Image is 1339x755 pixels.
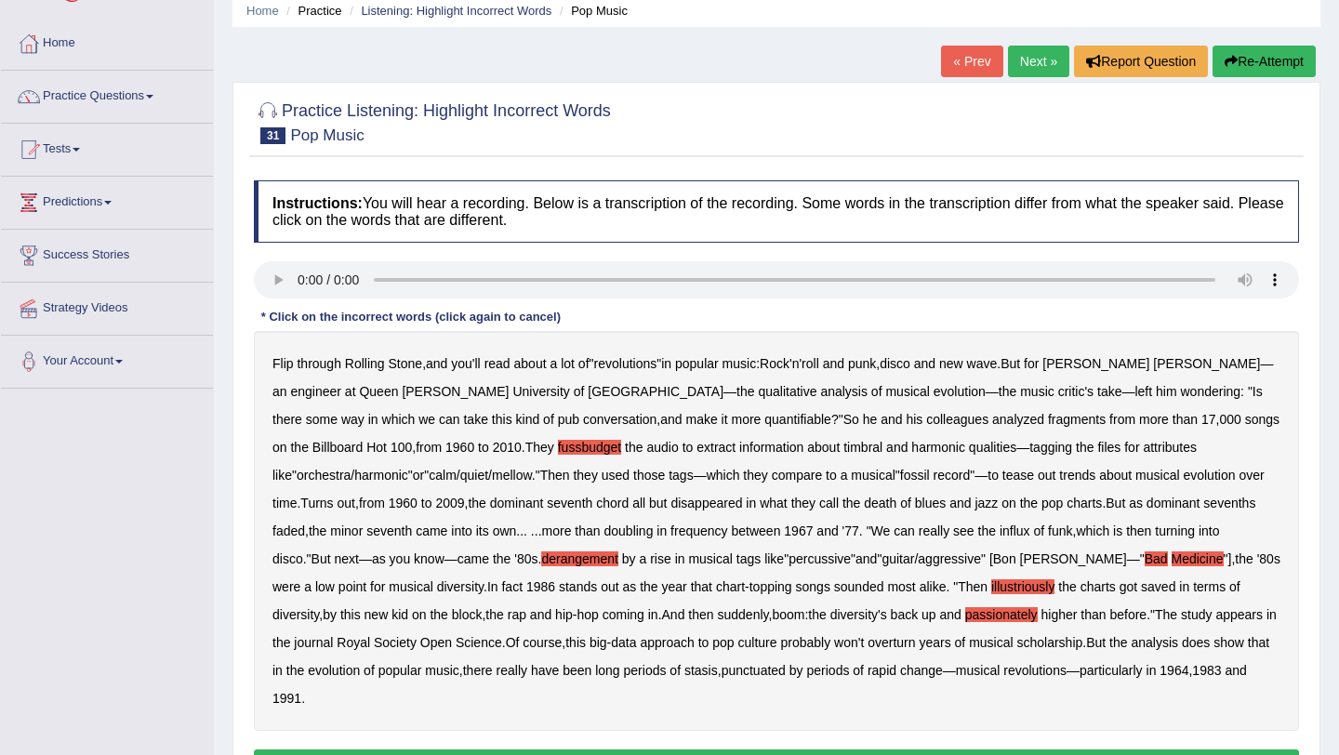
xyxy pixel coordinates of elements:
b: tagging [1029,440,1072,455]
b: in [648,607,658,622]
b: charts [1080,579,1116,594]
b: 17 [1201,412,1216,427]
b: topping [749,579,792,594]
b: came [416,523,447,538]
b: out [1038,468,1055,483]
b: percussive [789,551,851,566]
b: block [452,607,483,622]
b: new [365,607,389,622]
b: fragments [1048,412,1106,427]
b: We [871,523,891,538]
b: musical [885,384,929,399]
b: kind [516,412,540,427]
b: 1967 [784,523,813,538]
b: that [691,579,712,594]
b: and [940,607,961,622]
b: pub [558,412,579,427]
b: Then [540,468,570,483]
b: information [739,440,803,455]
b: a [639,551,646,566]
b: you [390,551,411,566]
a: Home [1,18,213,64]
b: hop [577,607,598,622]
b: Medicine [1172,551,1224,566]
b: in [368,412,378,427]
b: musical [688,551,732,566]
b: kid [391,607,408,622]
b: then [1126,523,1151,538]
b: analysis [820,384,868,399]
b: to [683,440,694,455]
b: But [1001,356,1020,371]
b: the [640,579,657,594]
b: music [1020,384,1054,399]
b: from [1109,412,1135,427]
b: conversation [583,412,656,427]
b: tags [736,551,761,566]
b: the [625,440,643,455]
b: 1960 [389,496,418,510]
b: the [1020,496,1038,510]
b: they [743,468,767,483]
b: can [894,523,915,538]
b: audio [646,440,678,455]
b: than [1173,412,1198,427]
b: at [345,384,356,399]
b: know [414,551,444,566]
b: and [914,356,935,371]
b: diversity [437,579,484,594]
b: by [622,551,636,566]
b: musical [851,468,895,483]
b: colleagues [926,412,988,427]
b: used [602,468,630,483]
b: Then [958,579,988,594]
b: But [1106,496,1125,510]
b: compare [772,468,822,483]
span: 31 [260,127,285,144]
b: the [493,551,510,566]
b: from [416,440,442,455]
b: Flip [272,356,294,371]
b: a [841,468,848,483]
b: engineer [290,384,341,399]
b: timbral [843,440,882,455]
b: 000 [1219,412,1240,427]
b: in [1179,579,1189,594]
b: death [864,496,896,510]
b: about [514,356,547,371]
b: [PERSON_NAME] [402,384,509,399]
b: and [886,440,908,455]
b: dominant [490,496,544,510]
b: then [688,607,713,622]
b: of [871,384,882,399]
b: to [826,468,837,483]
b: and [823,356,844,371]
b: he [863,412,878,427]
b: fussbudget [558,440,622,455]
b: between [731,523,780,538]
b: sounded [834,579,884,594]
b: the [468,496,485,510]
b: up [921,607,936,622]
b: left [1134,384,1152,399]
a: Tests [1,124,213,170]
b: illustriously [991,579,1054,594]
b: for [1024,356,1039,371]
b: tags [669,468,693,483]
button: Re-Attempt [1213,46,1316,77]
b: sevenths [1203,496,1255,510]
b: of [900,496,911,510]
b: frequency [670,523,727,538]
b: qualities [969,440,1016,455]
b: into [451,523,472,538]
b: of [574,384,585,399]
b: disco [272,551,303,566]
b: for [370,579,385,594]
b: as [372,551,386,566]
button: Report Question [1074,46,1208,77]
b: by [323,607,337,622]
b: They [525,440,554,455]
b: fact [501,579,523,594]
b: In [487,579,498,594]
b: University [512,384,569,399]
